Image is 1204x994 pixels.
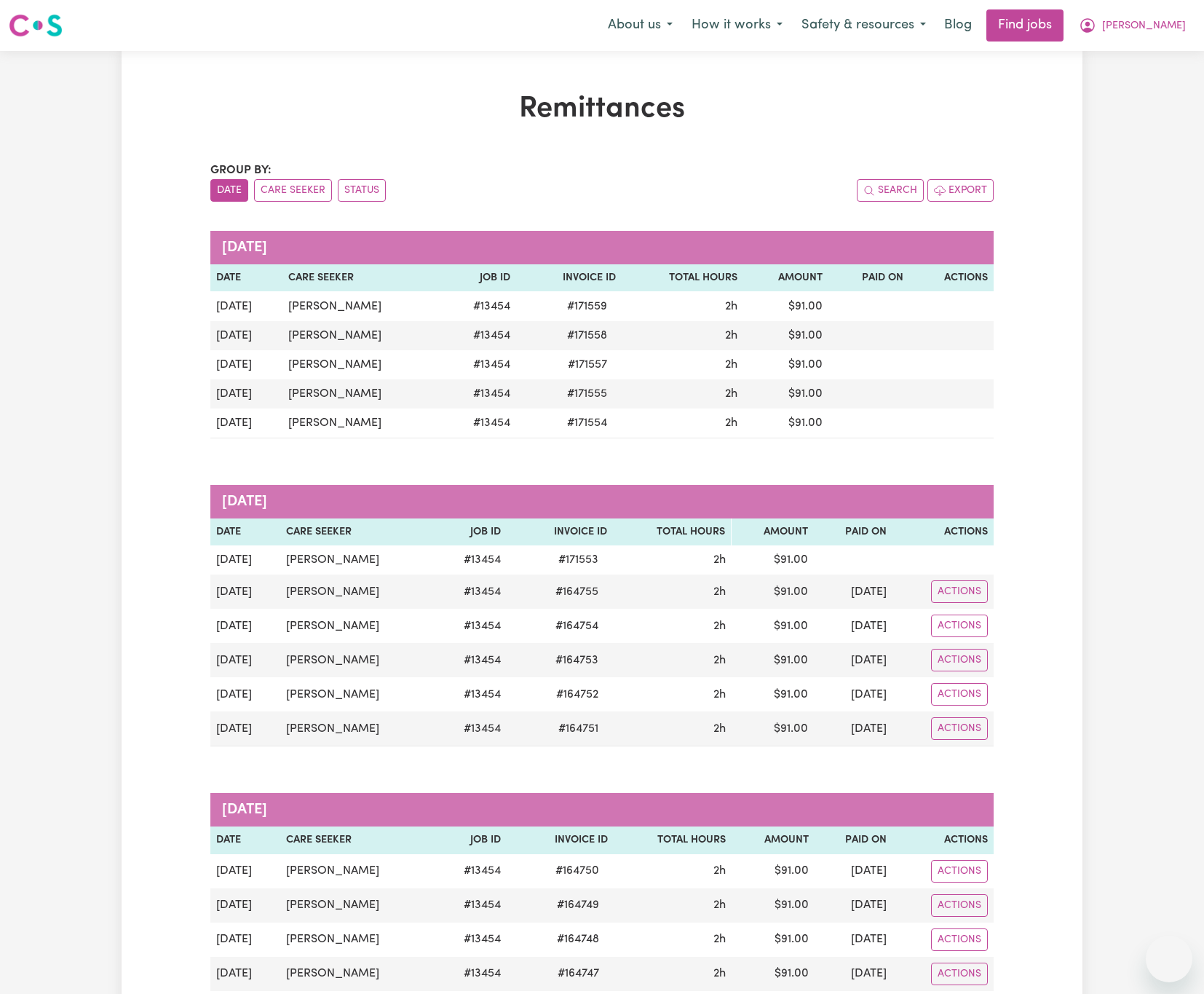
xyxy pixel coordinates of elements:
td: [PERSON_NAME] [280,575,435,609]
td: $ 91.00 [732,957,814,991]
td: [DATE] [815,957,893,991]
button: Actions [931,717,988,740]
td: $ 91.00 [732,677,815,711]
span: # 164747 [549,965,608,982]
th: Invoice ID [516,264,622,292]
td: $ 91.00 [732,609,815,643]
span: # 171558 [558,327,616,344]
span: # 164753 [547,652,607,669]
th: Care Seeker [280,827,435,854]
td: [PERSON_NAME] [280,609,435,643]
td: [PERSON_NAME] [280,854,435,888]
td: [PERSON_NAME] [280,957,435,991]
td: [PERSON_NAME] [280,643,435,677]
span: 2 hours [713,689,726,701]
span: # 171553 [550,551,607,569]
span: # 164755 [547,583,607,601]
td: [DATE] [210,711,280,746]
td: # 13454 [435,854,507,888]
span: # 171557 [559,356,616,374]
td: [PERSON_NAME] [280,545,435,575]
button: About us [598,10,682,41]
button: Search [857,179,924,202]
th: Paid On [814,518,892,546]
th: Paid On [828,264,909,292]
td: # 13454 [435,888,507,923]
button: My Account [1069,10,1195,41]
caption: [DATE] [210,793,994,827]
td: [PERSON_NAME] [280,677,435,711]
span: 2 hours [713,899,726,911]
td: [DATE] [210,677,280,711]
td: [DATE] [814,643,892,677]
span: 2 hours [713,586,726,598]
h1: Remittances [210,92,994,127]
button: How it works [682,10,792,41]
span: 2 hours [725,330,737,342]
span: 2 hours [725,388,737,400]
td: $ 91.00 [732,854,814,888]
span: 2 hours [713,655,726,666]
button: sort invoices by paid status [338,179,386,202]
button: Safety & resources [792,10,935,41]
td: [DATE] [210,854,280,888]
td: [DATE] [210,409,282,438]
span: # 164754 [547,618,607,635]
button: Actions [931,580,988,603]
span: 2 hours [713,620,726,632]
th: Care Seeker [280,518,435,546]
a: Careseekers logo [9,9,63,42]
button: Actions [931,683,988,706]
th: Paid On [815,827,893,854]
td: # 13454 [442,379,516,409]
td: $ 91.00 [743,409,828,438]
button: Actions [931,649,988,671]
caption: [DATE] [210,485,994,518]
th: Actions [892,827,994,854]
td: # 13454 [442,350,516,379]
td: [DATE] [210,888,280,923]
span: [PERSON_NAME] [1102,18,1186,34]
td: # 13454 [435,643,507,677]
td: $ 91.00 [743,350,828,379]
span: Group by: [210,165,272,176]
th: Date [210,518,280,546]
caption: [DATE] [210,231,994,264]
td: $ 91.00 [743,292,828,321]
th: Date [210,827,280,854]
span: 2 hours [713,865,726,877]
td: [DATE] [210,545,280,575]
th: Amount [732,518,815,546]
th: Job ID [442,264,516,292]
td: [DATE] [210,575,280,609]
td: [DATE] [815,923,893,957]
th: Amount [732,827,814,854]
td: [DATE] [814,609,892,643]
a: Find jobs [986,9,1064,42]
th: Date [210,264,282,292]
span: # 171554 [558,414,616,432]
td: # 13454 [435,575,507,609]
span: 2 hours [713,554,726,566]
span: 2 hours [713,723,726,735]
span: 2 hours [713,968,726,979]
td: [DATE] [814,575,892,609]
iframe: Button to launch messaging window [1146,936,1192,982]
th: Care Seeker [282,264,442,292]
th: Actions [892,518,994,546]
td: $ 91.00 [732,545,815,575]
td: [DATE] [210,643,280,677]
th: Invoice ID [507,827,614,854]
td: [PERSON_NAME] [282,321,442,350]
td: [PERSON_NAME] [280,923,435,957]
span: 2 hours [725,301,737,312]
span: 2 hours [725,359,737,371]
th: Total Hours [613,518,731,546]
td: # 13454 [435,711,507,746]
span: # 164749 [548,896,608,914]
span: # 171559 [558,298,616,315]
td: # 13454 [435,609,507,643]
th: Total Hours [614,827,732,854]
button: Export [927,179,994,202]
td: [PERSON_NAME] [280,711,435,746]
